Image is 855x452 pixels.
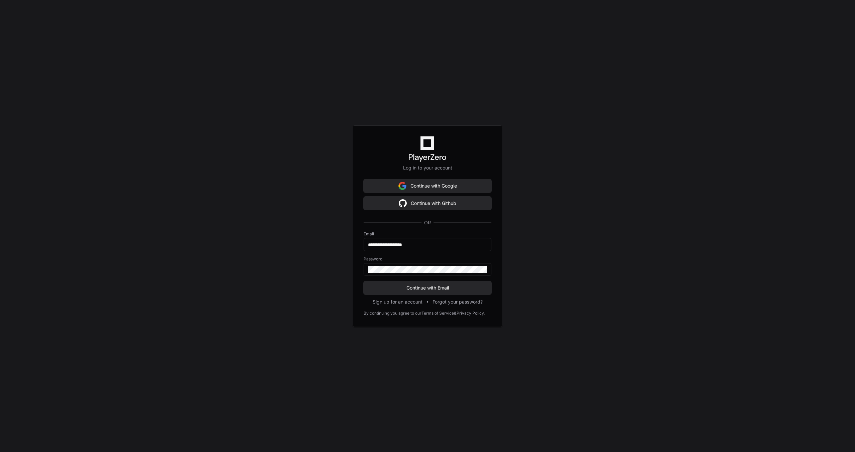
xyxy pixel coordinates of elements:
[364,231,491,237] label: Email
[364,179,491,193] button: Continue with Google
[364,197,491,210] button: Continue with Github
[454,311,457,316] div: &
[364,281,491,295] button: Continue with Email
[364,256,491,262] label: Password
[421,219,434,226] span: OR
[421,311,454,316] a: Terms of Service
[364,164,491,171] p: Log in to your account
[364,285,491,291] span: Continue with Email
[399,197,407,210] img: Sign in with google
[364,311,421,316] div: By continuing you agree to our
[433,299,483,305] button: Forgot your password?
[373,299,422,305] button: Sign up for an account
[457,311,485,316] a: Privacy Policy.
[398,179,406,193] img: Sign in with google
